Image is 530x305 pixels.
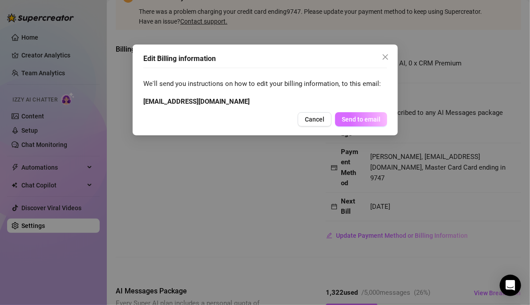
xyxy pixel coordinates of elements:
[500,275,521,296] div: Open Intercom Messenger
[298,112,332,126] button: Cancel
[305,116,324,123] span: Cancel
[378,50,392,64] button: Close
[382,53,389,61] span: close
[143,53,387,64] div: Edit Billing information
[335,112,387,126] button: Send to email
[143,98,250,106] strong: [EMAIL_ADDRESS][DOMAIN_NAME]
[378,53,392,61] span: Close
[143,79,387,89] span: We'll send you instructions on how to edit your billing information, to this email:
[342,116,380,123] span: Send to email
